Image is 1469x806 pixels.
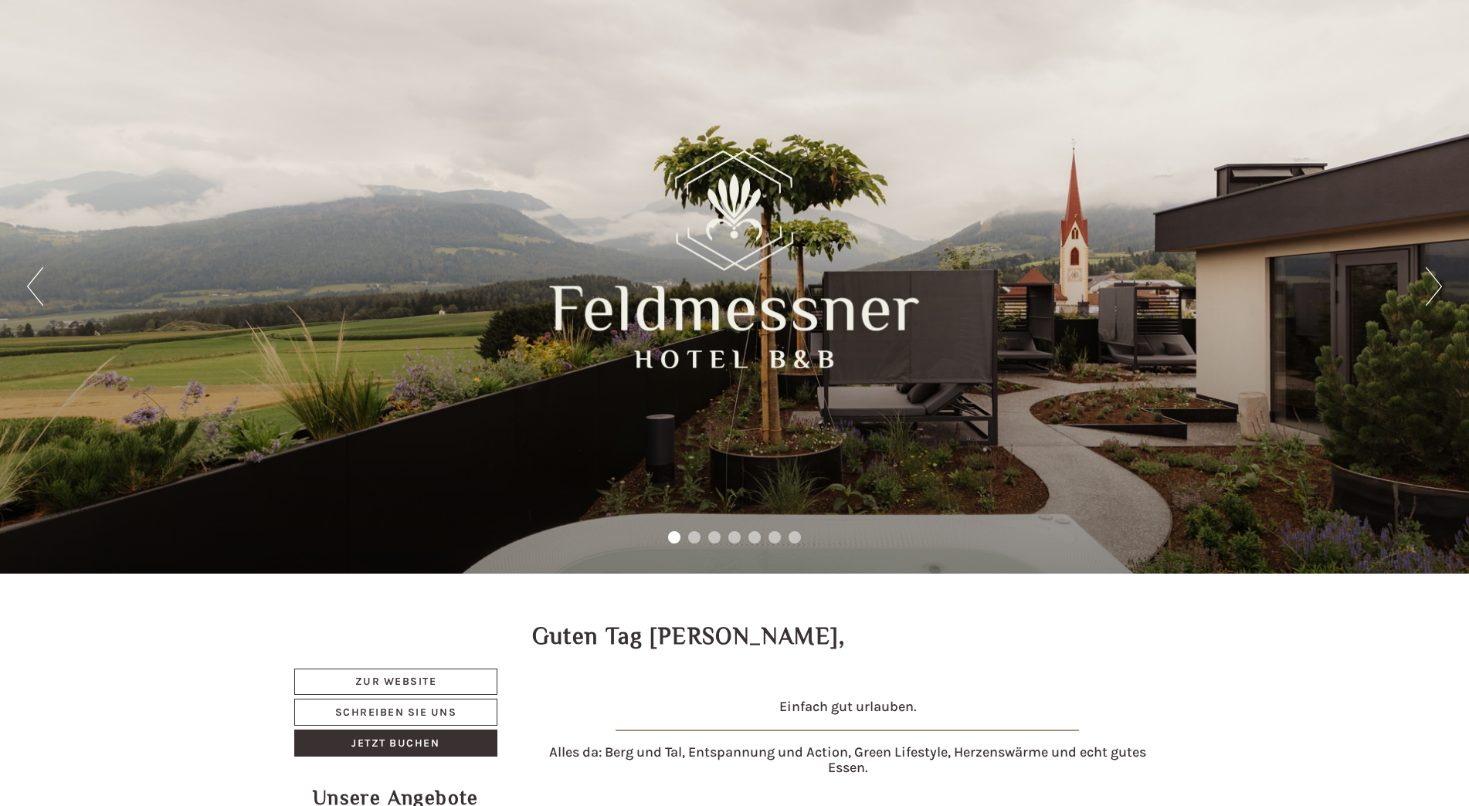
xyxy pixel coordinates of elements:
[294,699,497,726] a: Schreiben Sie uns
[27,267,43,306] button: Previous
[294,669,497,695] a: Zur Website
[616,730,1079,731] img: image
[532,624,846,649] h1: Guten Tag [PERSON_NAME],
[544,745,1152,776] h4: Alles da: Berg und Tal, Entspannung und Action, Green Lifestyle, Herzenswärme und echt gutes Essen.
[544,699,1152,715] h4: Einfach gut urlauben.
[294,730,497,757] a: Jetzt buchen
[1426,267,1442,306] button: Next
